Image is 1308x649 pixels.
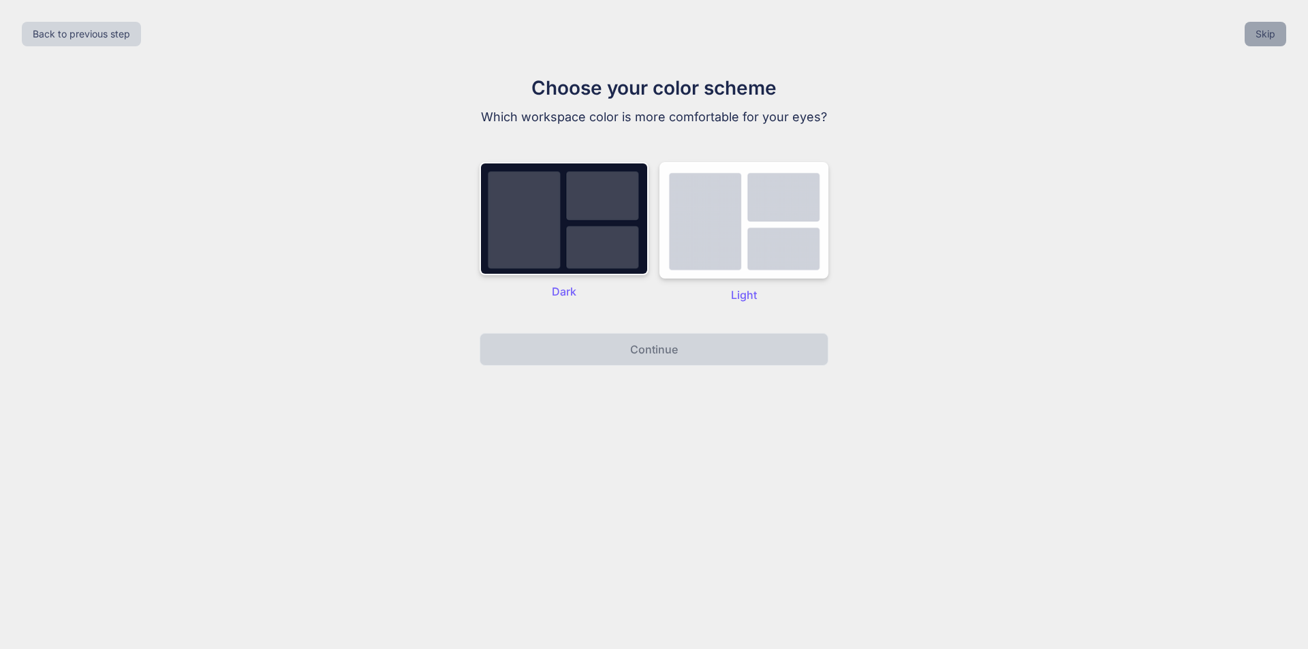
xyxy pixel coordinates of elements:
[1245,22,1286,46] button: Skip
[480,283,649,300] p: Dark
[630,341,678,358] p: Continue
[22,22,141,46] button: Back to previous step
[425,108,883,127] p: Which workspace color is more comfortable for your eyes?
[480,162,649,275] img: dark
[480,333,828,366] button: Continue
[659,287,828,303] p: Light
[425,74,883,102] h1: Choose your color scheme
[659,162,828,279] img: dark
